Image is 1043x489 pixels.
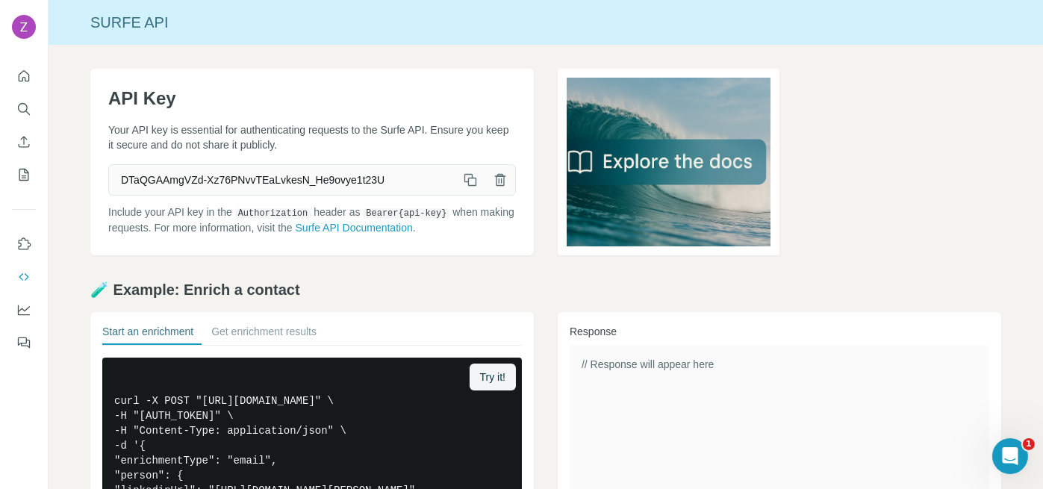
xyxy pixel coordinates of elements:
div: Surfe API [49,12,1043,33]
a: Surfe API Documentation [296,222,413,234]
button: Try it! [470,364,516,390]
img: Avatar [12,15,36,39]
span: 1 [1023,438,1035,450]
button: Get enrichment results [211,324,317,345]
button: Quick start [12,63,36,90]
span: // Response will appear here [582,358,714,370]
button: Search [12,96,36,122]
p: Your API key is essential for authenticating requests to the Surfe API. Ensure you keep it secure... [108,122,516,152]
code: Bearer {api-key} [363,208,449,219]
button: Start an enrichment [102,324,193,345]
button: Use Surfe API [12,264,36,290]
p: Include your API key in the header as when making requests. For more information, visit the . [108,205,516,235]
button: Use Surfe on LinkedIn [12,231,36,258]
span: Try it! [480,370,505,384]
h3: Response [570,324,989,339]
button: Dashboard [12,296,36,323]
button: Enrich CSV [12,128,36,155]
button: Feedback [12,329,36,356]
iframe: Intercom live chat [992,438,1028,474]
h2: 🧪 Example: Enrich a contact [90,279,1001,300]
h1: API Key [108,87,516,110]
code: Authorization [235,208,311,219]
button: My lists [12,161,36,188]
span: DTaQGAAmgVZd-Xz76PNvvTEaLvkesN_He9ovye1t23U [109,166,455,193]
